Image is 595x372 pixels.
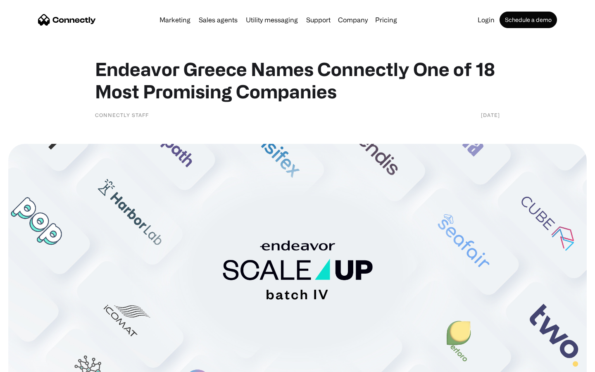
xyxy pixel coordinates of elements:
[474,17,498,23] a: Login
[500,12,557,28] a: Schedule a demo
[195,17,241,23] a: Sales agents
[95,111,149,119] div: Connectly Staff
[95,58,500,103] h1: Endeavor Greece Names Connectly One of 18 Most Promising Companies
[481,111,500,119] div: [DATE]
[17,358,50,369] ul: Language list
[336,14,370,26] div: Company
[372,17,400,23] a: Pricing
[243,17,301,23] a: Utility messaging
[338,14,368,26] div: Company
[8,358,50,369] aside: Language selected: English
[156,17,194,23] a: Marketing
[38,14,96,26] a: home
[303,17,334,23] a: Support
